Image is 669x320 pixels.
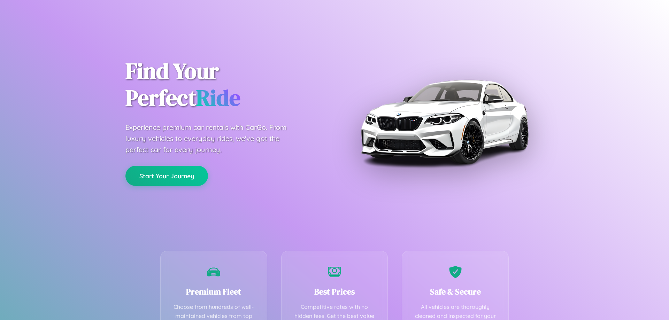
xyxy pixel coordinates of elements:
[196,83,240,113] span: Ride
[125,58,324,111] h1: Find Your Perfect
[125,122,300,155] p: Experience premium car rentals with CarGo. From luxury vehicles to everyday rides, we've got the ...
[357,35,531,209] img: Premium BMW car rental vehicle
[413,286,498,297] h3: Safe & Secure
[125,166,208,186] button: Start Your Journey
[292,286,377,297] h3: Best Prices
[171,286,256,297] h3: Premium Fleet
